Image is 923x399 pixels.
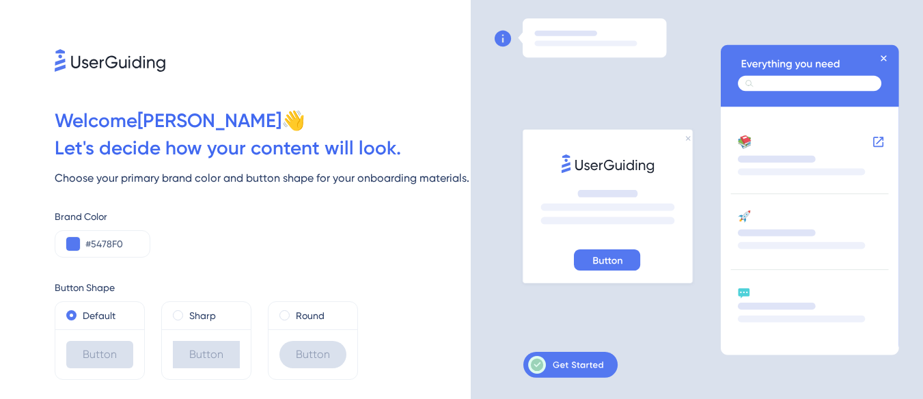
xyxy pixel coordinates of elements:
div: Brand Color [55,208,471,225]
div: Button [279,341,346,368]
div: Button [173,341,240,368]
label: Round [296,307,325,324]
label: Sharp [189,307,216,324]
div: Button Shape [55,279,471,296]
div: Welcome [PERSON_NAME] 👋 [55,107,471,135]
div: Choose your primary brand color and button shape for your onboarding materials. [55,170,471,187]
div: Let ' s decide how your content will look. [55,135,471,162]
div: Button [66,341,133,368]
label: Default [83,307,115,324]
